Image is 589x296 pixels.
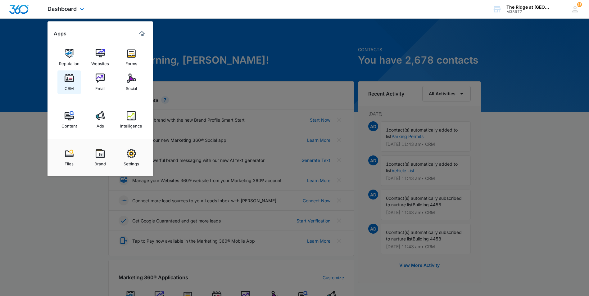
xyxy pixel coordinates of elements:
div: Content [61,120,77,128]
a: Marketing 360® Dashboard [137,29,147,39]
span: Dashboard [48,6,77,12]
a: Reputation [57,46,81,69]
div: Intelligence [120,120,142,128]
a: CRM [57,70,81,94]
a: Email [88,70,112,94]
a: Brand [88,146,112,169]
div: Email [95,83,105,91]
a: Ads [88,108,112,132]
div: Settings [124,158,139,166]
div: Reputation [59,58,79,66]
div: account name [506,5,552,10]
a: Forms [120,46,143,69]
a: Websites [88,46,112,69]
a: Social [120,70,143,94]
div: Files [65,158,74,166]
div: account id [506,10,552,14]
div: CRM [65,83,74,91]
div: Ads [97,120,104,128]
a: Settings [120,146,143,169]
a: Content [57,108,81,132]
span: 25 [577,2,582,7]
div: Social [126,83,137,91]
div: Websites [91,58,109,66]
h2: Apps [54,31,66,37]
a: Intelligence [120,108,143,132]
a: Files [57,146,81,169]
div: notifications count [577,2,582,7]
div: Brand [94,158,106,166]
div: Forms [125,58,137,66]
